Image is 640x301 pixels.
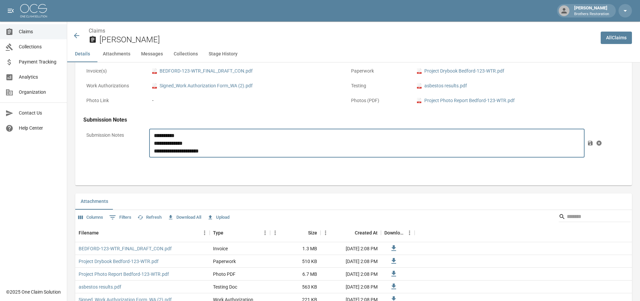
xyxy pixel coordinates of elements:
[213,284,237,290] div: Testing Doc
[270,242,321,255] div: 1.3 MB
[574,11,609,17] p: Brothers Restoration
[75,193,114,210] button: Attachments
[152,82,253,89] a: pdfSigned_Work Authorization Form_WA (2).pdf
[348,64,409,78] p: Paperwork
[75,223,210,242] div: Filename
[270,281,321,293] div: 563 KB
[136,212,163,223] button: Refresh
[206,212,231,223] button: Upload
[19,110,61,117] span: Contact Us
[108,212,133,223] button: Show filters
[270,223,321,242] div: Size
[4,4,17,17] button: open drawer
[99,35,595,45] h2: [PERSON_NAME]
[321,281,381,293] div: [DATE] 2:08 PM
[83,94,144,107] p: Photo Link
[97,46,136,62] button: Attachments
[79,245,172,252] a: BEDFORD-123-WTR_FINAL_DRAFT_CON.pdf
[381,223,415,242] div: Download
[203,46,243,62] button: Stage History
[321,268,381,281] div: [DATE] 2:08 PM
[166,212,203,223] button: Download All
[20,4,47,17] img: ocs-logo-white-transparent.png
[19,28,61,35] span: Claims
[559,211,631,223] div: Search
[75,193,632,210] div: related-list tabs
[210,223,270,242] div: Type
[270,228,280,238] button: Menu
[83,64,144,78] p: Invoice(s)
[19,43,61,50] span: Collections
[89,27,595,35] nav: breadcrumb
[404,228,415,238] button: Menu
[321,255,381,268] div: [DATE] 2:08 PM
[270,268,321,281] div: 6.7 MB
[168,46,203,62] button: Collections
[213,271,236,277] div: Photo PDF
[321,242,381,255] div: [DATE] 2:08 PM
[270,255,321,268] div: 510 KB
[213,245,228,252] div: Invoice
[19,125,61,132] span: Help Center
[348,94,409,107] p: Photos (PDF)
[19,74,61,81] span: Analytics
[571,5,612,17] div: [PERSON_NAME]
[152,68,253,75] a: pdfBEDFORD-123-WTR_FINAL_DRAFT_CON.pdf
[67,46,640,62] div: anchor tabs
[321,223,381,242] div: Created At
[77,212,105,223] button: Select columns
[79,271,169,277] a: Project Photo Report Bedford-123-WTR.pdf
[308,223,317,242] div: Size
[384,223,404,242] div: Download
[83,79,144,92] p: Work Authorizations
[348,79,409,92] p: Testing
[83,129,144,142] p: Submission Notes
[6,289,61,295] div: © 2025 One Claim Solution
[355,223,378,242] div: Created At
[601,32,632,44] a: AllClaims
[200,228,210,238] button: Menu
[67,46,97,62] button: Details
[213,258,236,265] div: Paperwork
[79,258,159,265] a: Project Drybook Bedford-123-WTR.pdf
[19,58,61,66] span: Payment Tracking
[213,223,223,242] div: Type
[89,28,105,34] a: Claims
[321,228,331,238] button: Menu
[152,97,154,104] div: -
[417,82,467,89] a: pdfasbestos results.pdf
[417,97,515,104] a: pdfProject Photo Report Bedford-123-WTR.pdf
[79,223,99,242] div: Filename
[79,284,121,290] a: asbestos results.pdf
[417,68,504,75] a: pdfProject Drybook Bedford-123-WTR.pdf
[260,228,270,238] button: Menu
[136,46,168,62] button: Messages
[83,117,605,123] h4: Submission Notes
[19,89,61,96] span: Organization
